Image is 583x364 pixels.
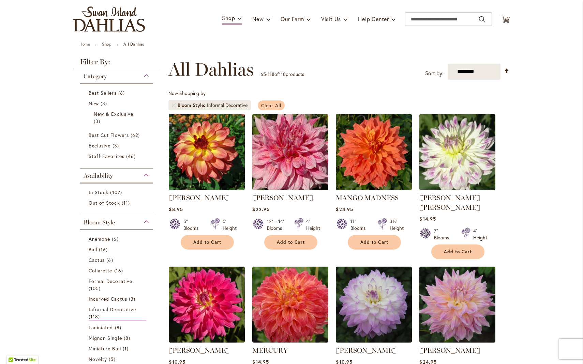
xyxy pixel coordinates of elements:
[84,172,113,179] span: Availability
[252,114,328,190] img: MAKI
[169,346,229,354] a: [PERSON_NAME]
[106,256,115,264] span: 6
[89,246,97,253] span: Ball
[358,15,389,22] span: Help Center
[279,71,286,77] span: 118
[223,218,237,232] div: 5' Height
[122,199,132,206] span: 11
[444,249,472,255] span: Add to Cart
[183,218,203,232] div: 5" Blooms
[89,246,146,253] a: Ball 16
[89,345,146,352] a: Miniature Ball 1
[89,335,122,341] span: Mignon Single
[89,235,146,242] a: Anemone 6
[89,132,129,138] span: Best Cut Flowers
[178,102,207,109] span: Bloom Style
[268,71,274,77] span: 118
[169,206,183,212] span: $8.95
[390,218,404,232] div: 3½' Height
[260,69,304,80] p: - of products
[73,58,160,69] strong: Filter By:
[336,337,412,344] a: MIKAYLA MIRANDA
[89,89,146,96] a: Best Sellers
[89,90,117,96] span: Best Sellers
[336,194,399,202] a: MANGO MADNESS
[419,216,436,222] span: $14.95
[89,142,110,149] span: Exclusive
[5,340,24,359] iframe: Launch Accessibility Center
[99,246,109,253] span: 16
[252,206,269,212] span: $22.95
[89,257,105,263] span: Cactus
[252,15,264,22] span: New
[419,346,480,354] a: [PERSON_NAME]
[252,185,328,191] a: MAKI
[102,42,111,47] a: Shop
[261,102,281,109] span: Clear All
[193,239,221,245] span: Add to Cart
[169,267,245,343] img: MELISSA M
[419,114,495,190] img: MARGARET ELLEN
[89,334,146,342] a: Mignon Single 8
[89,189,108,195] span: In Stock
[123,345,130,352] span: 1
[252,337,328,344] a: Mercury
[89,200,120,206] span: Out of Stock
[89,153,124,159] span: Staff Favorites
[168,59,254,80] span: All Dahlias
[281,15,304,22] span: Our Farm
[360,239,388,245] span: Add to Cart
[89,199,146,206] a: Out of Stock 11
[84,219,115,226] span: Bloom Style
[94,111,133,117] span: New & Exclusive
[169,337,245,344] a: MELISSA M
[89,236,110,242] span: Anemone
[89,306,146,320] a: Informal Decorative 118
[321,15,341,22] span: Visit Us
[431,244,484,259] button: Add to Cart
[336,267,412,343] img: MIKAYLA MIRANDA
[336,346,397,354] a: [PERSON_NAME]
[89,131,146,139] a: Best Cut Flowers
[419,194,480,211] a: [PERSON_NAME] [PERSON_NAME]
[277,239,305,245] span: Add to Cart
[126,153,137,160] span: 46
[89,313,102,320] span: 118
[89,306,136,313] span: Informal Decorative
[336,206,353,212] span: $24.95
[115,324,123,331] span: 8
[89,355,146,363] a: Novelty 5
[169,194,229,202] a: [PERSON_NAME]
[89,100,99,107] span: New
[131,131,141,139] span: 62
[434,227,453,241] div: 7" Blooms
[252,267,328,343] img: Mercury
[207,102,248,109] div: Informal Decorative
[260,71,266,77] span: 65
[123,42,144,47] strong: All Dahlias
[89,324,146,331] a: Laciniated 8
[114,267,125,274] span: 16
[89,267,113,274] span: Collarette
[258,100,285,110] a: Clear All
[336,185,412,191] a: Mango Madness
[101,100,109,107] span: 3
[267,218,286,232] div: 12" – 14" Blooms
[425,67,444,80] label: Sort by:
[348,235,401,250] button: Add to Cart
[89,100,146,107] a: New
[350,218,370,232] div: 11" Blooms
[112,235,120,242] span: 6
[89,142,146,149] a: Exclusive
[84,73,107,80] span: Category
[89,324,113,331] span: Laciniated
[89,345,121,352] span: Miniature Ball
[89,267,146,274] a: Collarette 16
[306,218,320,232] div: 4' Height
[419,185,495,191] a: MARGARET ELLEN
[89,356,107,362] span: Novelty
[222,14,235,21] span: Shop
[172,103,176,107] a: Remove Bloom Style Informal Decorative
[89,285,102,292] span: 105
[124,334,132,342] span: 8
